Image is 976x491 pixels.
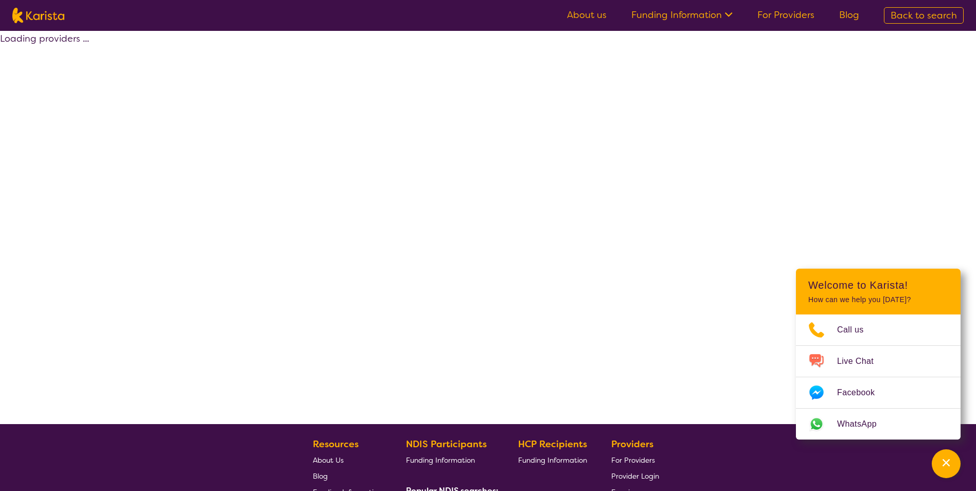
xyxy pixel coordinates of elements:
[518,455,587,465] span: Funding Information
[884,7,964,24] a: Back to search
[611,468,659,484] a: Provider Login
[313,468,382,484] a: Blog
[757,9,814,21] a: For Providers
[839,9,859,21] a: Blog
[611,438,653,450] b: Providers
[796,269,961,440] div: Channel Menu
[313,452,382,468] a: About Us
[406,438,487,450] b: NDIS Participants
[611,452,659,468] a: For Providers
[631,9,733,21] a: Funding Information
[837,354,886,369] span: Live Chat
[12,8,64,23] img: Karista logo
[406,455,475,465] span: Funding Information
[313,455,344,465] span: About Us
[808,295,948,304] p: How can we help you [DATE]?
[313,438,359,450] b: Resources
[837,385,887,400] span: Facebook
[518,452,587,468] a: Funding Information
[932,449,961,478] button: Channel Menu
[796,409,961,440] a: Web link opens in a new tab.
[891,9,957,22] span: Back to search
[796,314,961,440] ul: Choose channel
[518,438,587,450] b: HCP Recipients
[837,416,889,432] span: WhatsApp
[837,322,876,338] span: Call us
[567,9,607,21] a: About us
[808,279,948,291] h2: Welcome to Karista!
[406,452,494,468] a: Funding Information
[611,471,659,481] span: Provider Login
[313,471,328,481] span: Blog
[611,455,655,465] span: For Providers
